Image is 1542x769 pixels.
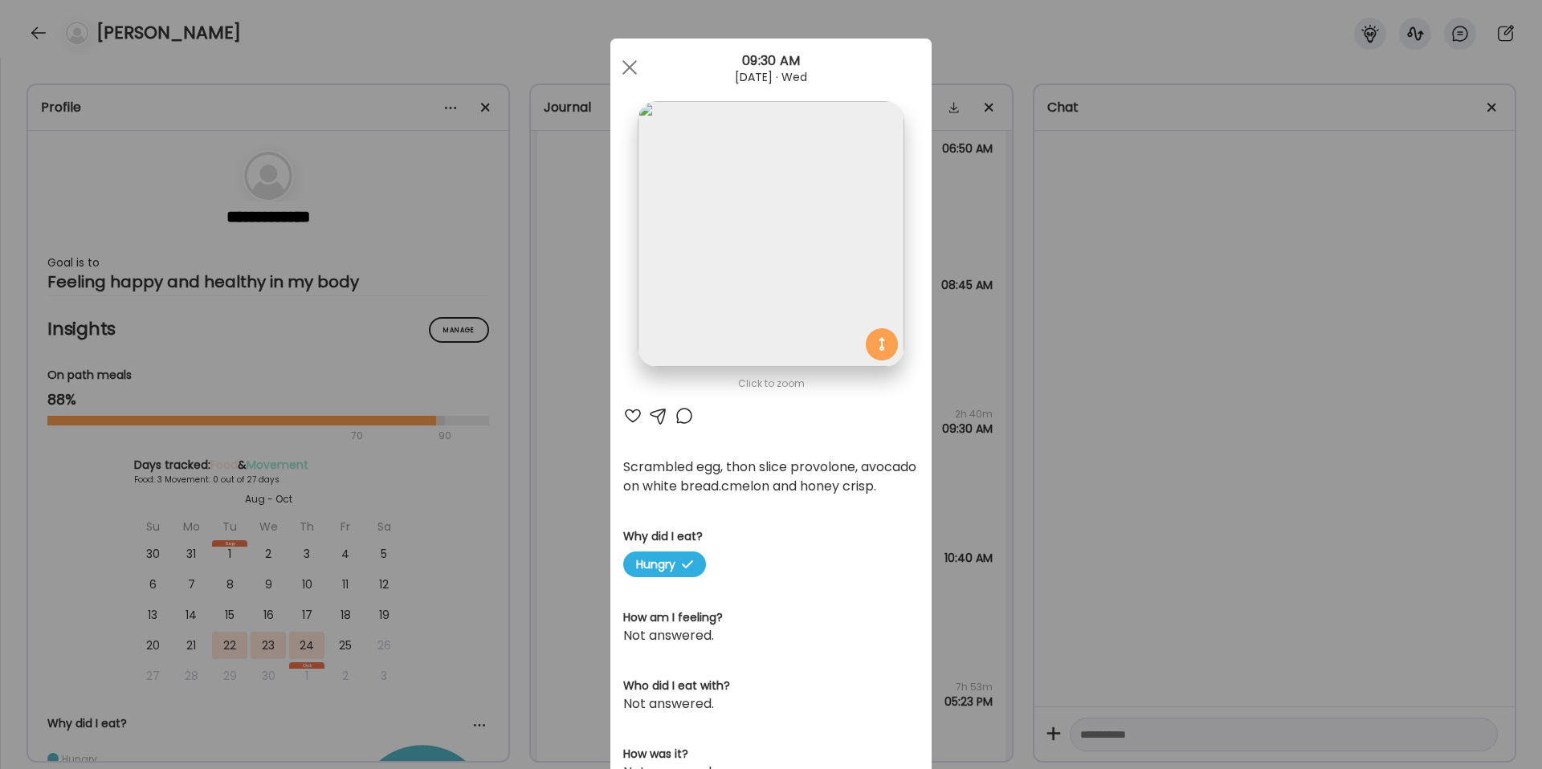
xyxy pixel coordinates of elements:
div: Not answered. [623,694,919,714]
div: Not answered. [623,626,919,645]
h3: How was it? [623,746,919,763]
img: images%2FNDFOBLKNylgvAlQ00Z6i5u60zaR2%2FPsbJv3XxeSLsYlzZyxGB%2FNUWuiS9JGSu0zdgLBOyq_1080 [638,101,904,367]
h3: How am I feeling? [623,609,919,626]
div: [DATE] · Wed [610,71,932,83]
div: Click to zoom [623,374,919,393]
div: Scrambled egg, thon slice provolone, avocado on white bread.cmelon and honey crisp. [623,458,919,496]
div: 09:30 AM [610,51,932,71]
h3: Who did I eat with? [623,677,919,694]
span: Hungry [623,551,706,577]
h3: Why did I eat? [623,528,919,545]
